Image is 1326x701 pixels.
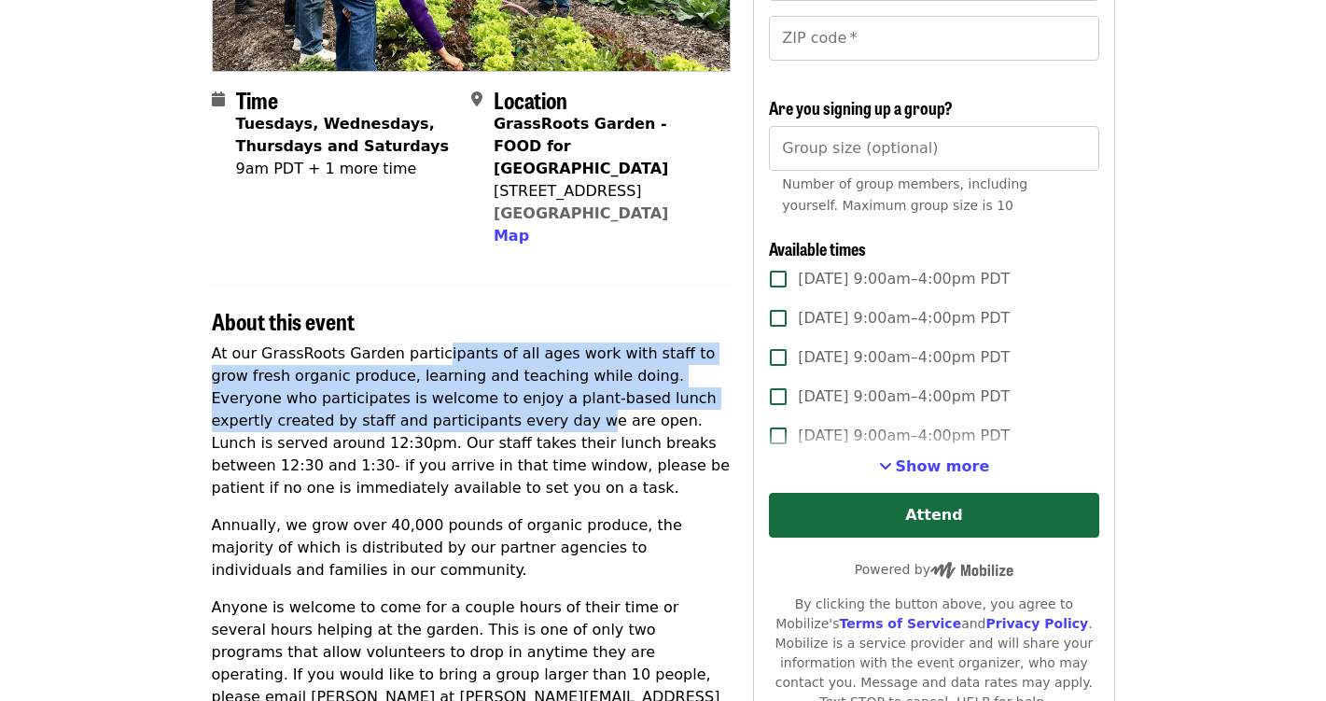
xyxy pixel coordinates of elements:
[471,91,482,108] i: map-marker-alt icon
[494,180,716,203] div: [STREET_ADDRESS]
[769,95,953,119] span: Are you signing up a group?
[494,83,567,116] span: Location
[798,425,1010,447] span: [DATE] 9:00am–4:00pm PDT
[236,158,456,180] div: 9am PDT + 1 more time
[782,176,1027,213] span: Number of group members, including yourself. Maximum group size is 10
[930,562,1013,579] img: Powered by Mobilize
[798,307,1010,329] span: [DATE] 9:00am–4:00pm PDT
[798,346,1010,369] span: [DATE] 9:00am–4:00pm PDT
[212,304,355,337] span: About this event
[212,91,225,108] i: calendar icon
[494,204,668,222] a: [GEOGRAPHIC_DATA]
[798,268,1010,290] span: [DATE] 9:00am–4:00pm PDT
[769,493,1098,538] button: Attend
[769,236,866,260] span: Available times
[855,562,1013,577] span: Powered by
[769,126,1098,171] input: [object Object]
[896,457,990,475] span: Show more
[212,514,732,582] p: Annually, we grow over 40,000 pounds of organic produce, the majority of which is distributed by ...
[494,225,529,247] button: Map
[839,616,961,631] a: Terms of Service
[985,616,1088,631] a: Privacy Policy
[212,343,732,499] p: At our GrassRoots Garden participants of all ages work with staff to grow fresh organic produce, ...
[236,83,278,116] span: Time
[798,386,1010,408] span: [DATE] 9:00am–4:00pm PDT
[769,16,1098,61] input: ZIP code
[879,456,990,478] button: See more timeslots
[494,115,668,177] strong: GrassRoots Garden - FOOD for [GEOGRAPHIC_DATA]
[494,227,529,245] span: Map
[236,115,450,155] strong: Tuesdays, Wednesdays, Thursdays and Saturdays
